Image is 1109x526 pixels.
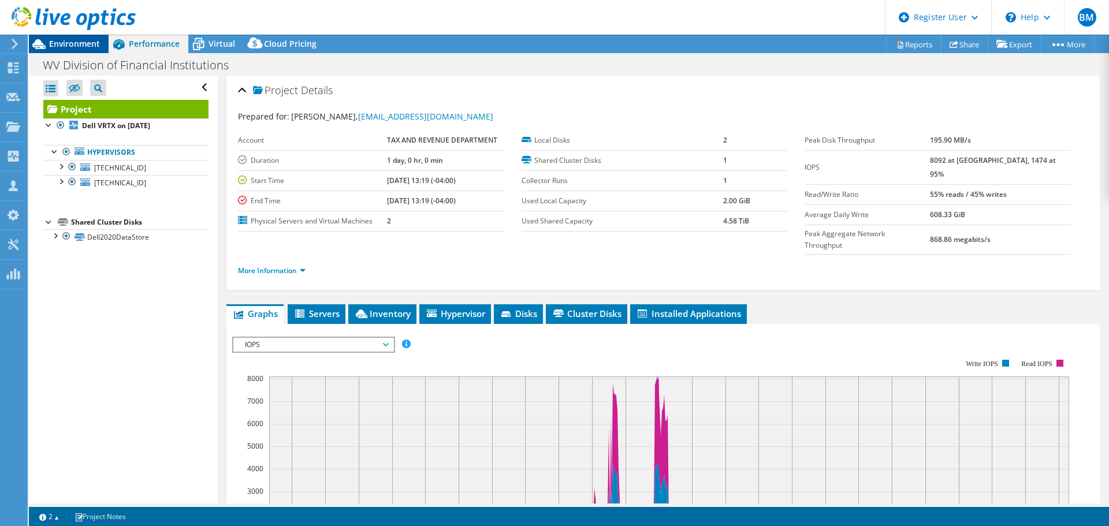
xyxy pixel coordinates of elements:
span: Inventory [354,308,411,319]
label: Prepared for: [238,111,289,122]
b: 4.58 TiB [723,216,749,226]
text: 4000 [247,464,263,473]
b: [DATE] 13:19 (-04:00) [387,176,456,185]
span: IOPS [239,338,388,352]
span: Virtual [209,38,235,49]
span: Disks [500,308,537,319]
svg: \n [1006,12,1016,23]
a: More Information [238,266,306,275]
span: Cloud Pricing [264,38,317,49]
span: Graphs [232,308,278,319]
span: [TECHNICAL_ID] [94,163,146,173]
text: 5000 [247,441,263,451]
text: Read IOPS [1022,360,1053,368]
label: Read/Write Ratio [805,189,929,200]
span: Cluster Disks [552,308,622,319]
span: [PERSON_NAME], [291,111,493,122]
b: 608.33 GiB [930,210,965,219]
a: [EMAIL_ADDRESS][DOMAIN_NAME] [358,111,493,122]
b: 195.90 MB/s [930,135,971,145]
b: 8092 at [GEOGRAPHIC_DATA], 1474 at 95% [930,155,1056,179]
label: Peak Aggregate Network Throughput [805,228,929,251]
div: Shared Cluster Disks [71,215,209,229]
span: Hypervisor [425,308,485,319]
a: Dell VRTX on [DATE] [43,118,209,133]
b: 2 [723,135,727,145]
a: Project Notes [66,509,134,524]
label: Shared Cluster Disks [522,155,724,166]
label: Local Disks [522,135,724,146]
text: 7000 [247,396,263,406]
a: Reports [886,35,941,53]
span: BM [1078,8,1096,27]
a: [TECHNICAL_ID] [43,175,209,190]
span: Servers [293,308,340,319]
a: Export [988,35,1041,53]
a: 2 [31,509,67,524]
span: Environment [49,38,100,49]
a: More [1041,35,1095,53]
span: Performance [129,38,180,49]
text: 6000 [247,419,263,428]
text: Write IOPS [966,360,998,368]
label: Duration [238,155,387,166]
b: 2.00 GiB [723,196,750,206]
span: [TECHNICAL_ID] [94,178,146,188]
a: Dell2020DataStore [43,229,209,244]
b: 1 [723,176,727,185]
b: 2 [387,216,391,226]
label: Collector Runs [522,175,724,186]
b: 1 [723,155,727,165]
b: 868.86 megabits/s [930,234,991,244]
span: Details [301,83,333,97]
b: 55% reads / 45% writes [930,189,1007,199]
label: Account [238,135,387,146]
a: [TECHNICAL_ID] [43,160,209,175]
b: TAX AND REVENUE DEPARTMENT [387,135,497,145]
label: Start Time [238,175,387,186]
b: 1 day, 0 hr, 0 min [387,155,443,165]
a: Project [43,100,209,118]
label: Used Local Capacity [522,195,724,207]
label: End Time [238,195,387,207]
label: Average Daily Write [805,209,929,221]
h1: WV Division of Financial Institutions [38,59,247,72]
b: Dell VRTX on [DATE] [82,121,150,130]
label: Physical Servers and Virtual Machines [238,215,387,227]
span: Project [253,85,298,96]
a: Share [941,35,988,53]
text: 3000 [247,486,263,496]
b: [DATE] 13:19 (-04:00) [387,196,456,206]
label: IOPS [805,162,929,173]
a: Hypervisors [43,145,209,160]
label: Used Shared Capacity [522,215,724,227]
span: Installed Applications [636,308,741,319]
text: 8000 [247,374,263,383]
label: Peak Disk Throughput [805,135,929,146]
